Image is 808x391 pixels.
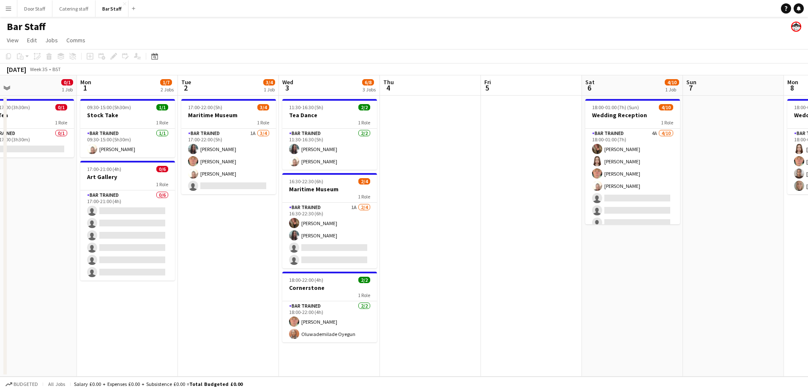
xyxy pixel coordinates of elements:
[63,35,89,46] a: Comms
[17,0,52,17] button: Door Staff
[66,36,85,44] span: Comms
[45,36,58,44] span: Jobs
[791,22,801,32] app-user-avatar: Beach Ballroom
[27,36,37,44] span: Edit
[24,35,40,46] a: Edit
[4,380,39,389] button: Budgeted
[189,381,243,387] span: Total Budgeted £0.00
[3,35,22,46] a: View
[7,36,19,44] span: View
[46,381,67,387] span: All jobs
[42,35,61,46] a: Jobs
[52,66,61,72] div: BST
[14,381,38,387] span: Budgeted
[52,0,96,17] button: Catering staff
[7,65,26,74] div: [DATE]
[28,66,49,72] span: Week 35
[7,20,46,33] h1: Bar Staff
[74,381,243,387] div: Salary £0.00 + Expenses £0.00 + Subsistence £0.00 =
[96,0,128,17] button: Bar Staff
